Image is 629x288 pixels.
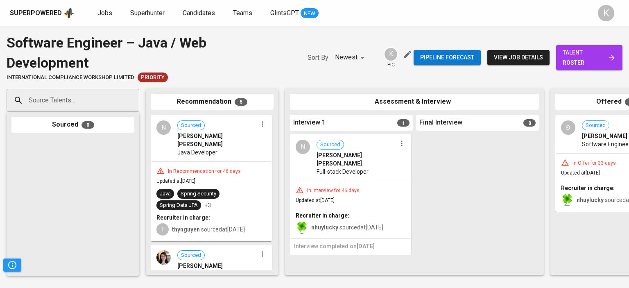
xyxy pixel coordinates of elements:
span: Updated at [DATE] [296,197,335,203]
p: +3 [204,201,211,209]
img: 95f3e38f335da9519b9566f360854f5d.jfif [156,250,171,265]
div: Spring Security [181,190,216,198]
span: NEW [301,9,319,18]
div: pic [384,47,398,68]
a: Superpoweredapp logo [10,7,75,19]
span: International Compliance Workshop Limited [7,74,134,82]
b: Recruiter in charge: [296,212,349,219]
span: Sourced [178,122,204,129]
div: In Interview for 46 days [304,187,363,194]
p: Newest [335,52,357,62]
div: Recommendation [151,94,274,110]
span: [PERSON_NAME] [PERSON_NAME] [177,262,257,278]
span: GlintsGPT [270,9,299,17]
span: Sourced [178,252,204,259]
span: Teams [233,9,252,17]
span: 5 [235,98,247,106]
span: [PERSON_NAME] [PERSON_NAME] [177,132,257,148]
span: view job details [494,52,543,63]
span: sourced at [DATE] [172,226,245,233]
div: Đ [561,120,575,135]
b: nhuylucky [311,224,338,231]
span: Updated at [DATE] [561,170,600,176]
span: [PERSON_NAME] [582,132,627,140]
span: Jobs [97,9,112,17]
a: Superhunter [130,8,166,18]
a: Candidates [183,8,217,18]
a: GlintsGPT NEW [270,8,319,18]
div: N [156,120,171,135]
div: N [296,140,310,154]
div: Software Engineer – Java / Web Development [7,33,291,73]
span: Sourced [317,141,344,149]
span: [DATE] [357,243,375,249]
button: view job details [487,50,550,65]
span: Java Developer [177,148,217,156]
span: Candidates [183,9,215,17]
div: NSourced[PERSON_NAME] [PERSON_NAME]Java DeveloperIn Recommendation for 46 daysUpdated at[DATE]Jav... [151,115,272,241]
span: Interview 1 [293,118,326,127]
div: NSourced[PERSON_NAME] [PERSON_NAME]Full-stack DeveloperIn Interview for 46 daysUpdated at[DATE]Re... [290,134,411,255]
span: 1 [397,119,410,127]
a: talent roster [556,45,622,70]
button: Open [135,100,136,101]
div: In Offer for 33 days [569,160,619,167]
span: Final Interview [419,118,462,127]
span: sourced at [DATE] [311,224,383,231]
button: Pipeline Triggers [3,259,21,272]
div: Assessment & Interview [290,94,539,110]
div: Superpowered [10,9,62,18]
div: Java [160,190,171,198]
span: 0 [523,119,536,127]
span: Superhunter [130,9,165,17]
span: Pipeline forecast [420,52,474,63]
div: Spring Data JPA [160,202,198,209]
div: Sourced [11,117,134,133]
span: talent roster [563,48,616,68]
span: 0 [81,121,94,129]
span: Full-stack Developer [317,168,369,176]
span: Priority [138,74,168,82]
div: In Recommendation for 46 days [165,168,244,175]
b: Recruiter in charge: [561,185,615,191]
a: Jobs [97,8,114,18]
div: New Job received from Demand Team [138,73,168,82]
img: f9493b8c-82b8-4f41-8722-f5d69bb1b761.jpg [561,194,573,206]
p: Sort By [308,53,328,63]
span: Sourced [582,122,609,129]
b: thynguyen [172,226,200,233]
span: [PERSON_NAME] [PERSON_NAME] [317,151,396,168]
img: f9493b8c-82b8-4f41-8722-f5d69bb1b761.jpg [296,221,308,234]
span: Updated at [DATE] [156,178,195,184]
div: Newest [335,50,367,65]
b: nhuylucky [577,197,604,203]
div: T [156,223,169,236]
div: K [384,47,398,61]
a: Teams [233,8,254,18]
b: Recruiter in charge: [156,214,210,221]
div: K [598,5,614,21]
button: Pipeline forecast [414,50,481,65]
h6: Interview completed on [294,242,407,251]
img: app logo [63,7,75,19]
